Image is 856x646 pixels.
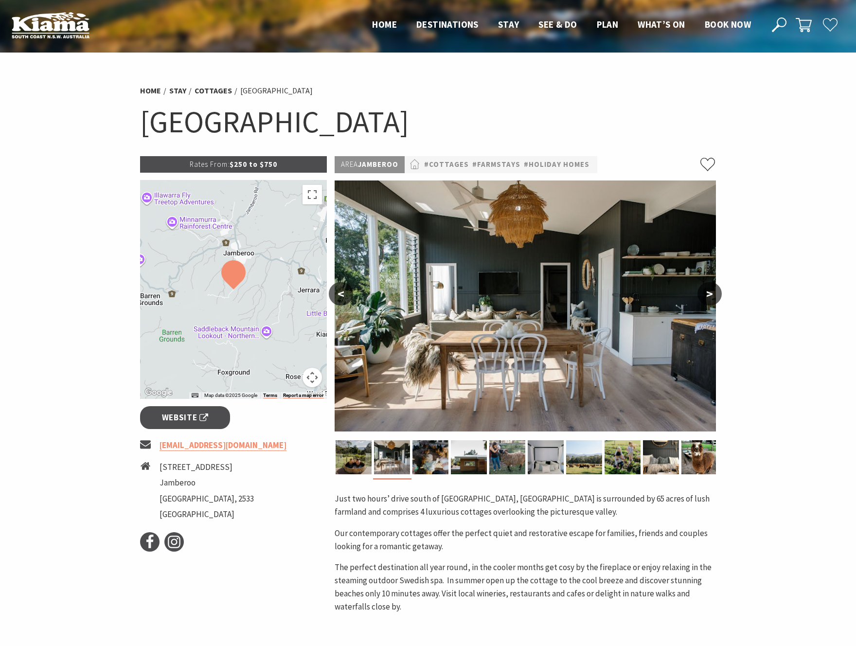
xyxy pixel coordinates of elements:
[341,160,358,169] span: Area
[140,102,716,142] h1: [GEOGRAPHIC_DATA]
[329,282,353,305] button: <
[204,393,257,398] span: Map data ©2025 Google
[143,386,175,399] a: Open this area in Google Maps (opens a new window)
[140,86,161,96] a: Home
[412,440,448,474] img: Collects Eggs from our Chickens
[303,368,322,387] button: Map camera controls
[162,411,209,424] span: Website
[160,461,254,474] li: [STREET_ADDRESS]
[697,282,722,305] button: >
[498,18,519,30] span: Stay
[303,185,322,204] button: Toggle fullscreen view
[416,18,479,30] span: Destinations
[362,17,761,33] nav: Main Menu
[195,86,232,96] a: Cottages
[335,561,716,614] p: The perfect destination all year round, in the cooler months get cosy by the fireplace or enjoy r...
[190,160,230,169] span: Rates From:
[169,86,186,96] a: Stay
[160,508,254,521] li: [GEOGRAPHIC_DATA]
[192,392,198,399] button: Keyboard shortcuts
[335,492,716,519] p: Just two hours’ drive south of [GEOGRAPHIC_DATA], [GEOGRAPHIC_DATA] is surrounded by 65 acres of ...
[472,159,520,171] a: #Farmstays
[451,440,487,474] img: The Cottage
[240,85,313,97] li: [GEOGRAPHIC_DATA]
[681,440,717,474] img: One of our alpacas
[705,18,751,30] span: Book now
[597,18,619,30] span: Plan
[566,440,602,474] img: Our Cows
[374,440,410,474] img: Living
[372,18,397,30] span: Home
[335,180,716,431] img: Living
[283,393,324,398] a: Report a map error
[140,156,327,173] p: $250 to $750
[140,406,230,429] a: Website
[263,393,277,398] a: Terms (opens in new tab)
[143,386,175,399] img: Google
[335,527,716,553] p: Our contemporary cottages offer the perfect quiet and restorative escape for families, friends an...
[12,12,89,38] img: Kiama Logo
[160,440,286,451] a: [EMAIL_ADDRESS][DOMAIN_NAME]
[336,440,372,474] img: Relax in the Plunge Pool
[489,440,525,474] img: Feed our Sheep
[160,492,254,505] li: [GEOGRAPHIC_DATA], 2533
[424,159,469,171] a: #Cottages
[524,159,589,171] a: #Holiday Homes
[538,18,577,30] span: See & Do
[160,476,254,489] li: Jamberoo
[528,440,564,474] img: Master Bedroom
[335,156,405,173] p: Jamberoo
[643,440,679,474] img: Farm cottage
[605,440,641,474] img: Collect your own Produce
[638,18,685,30] span: What’s On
